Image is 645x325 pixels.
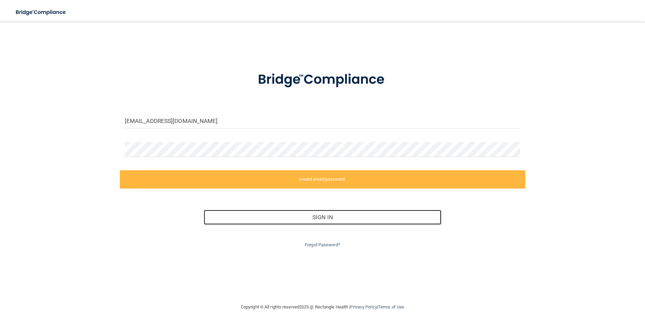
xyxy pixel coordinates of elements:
a: Forgot Password? [305,242,340,247]
a: Privacy Policy [350,304,377,309]
a: Terms of Use [378,304,404,309]
label: Invalid email/password. [120,170,526,189]
img: bridge_compliance_login_screen.278c3ca4.svg [244,62,401,97]
input: Email [125,114,521,129]
button: Sign In [204,210,441,225]
img: bridge_compliance_login_screen.278c3ca4.svg [10,5,72,19]
div: Copyright © All rights reserved 2025 @ Rectangle Health | | [199,296,446,318]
